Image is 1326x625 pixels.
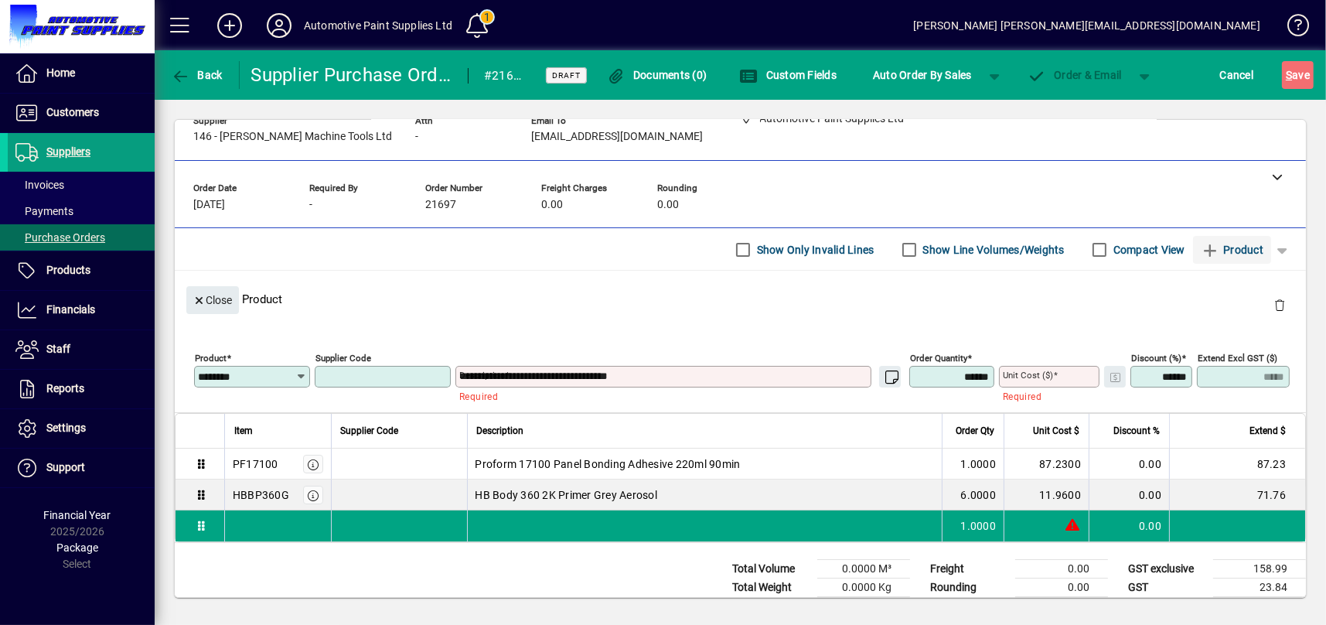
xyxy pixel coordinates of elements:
[1276,3,1307,53] a: Knowledge Base
[8,54,155,93] a: Home
[1113,422,1160,439] span: Discount %
[1213,560,1306,579] td: 158.99
[1120,560,1213,579] td: GST exclusive
[233,487,289,503] div: HBBP360G
[8,94,155,132] a: Customers
[1120,579,1213,597] td: GST
[171,69,223,81] span: Back
[341,422,399,439] span: Supplier Code
[8,370,155,408] a: Reports
[476,456,741,472] span: Proform 17100 Panel Bonding Adhesive 220ml 90min
[531,131,703,143] span: [EMAIL_ADDRESS][DOMAIN_NAME]
[155,61,240,89] app-page-header-button: Back
[739,69,837,81] span: Custom Fields
[44,509,111,521] span: Financial Year
[913,13,1260,38] div: [PERSON_NAME] [PERSON_NAME][EMAIL_ADDRESS][DOMAIN_NAME]
[8,409,155,448] a: Settings
[15,205,73,217] span: Payments
[1216,61,1258,89] button: Cancel
[46,303,95,316] span: Financials
[56,541,98,554] span: Package
[46,422,86,434] span: Settings
[477,422,524,439] span: Description
[920,242,1065,258] label: Show Line Volumes/Weights
[956,422,994,439] span: Order Qty
[304,13,452,38] div: Automotive Paint Supplies Ltd
[922,579,1015,597] td: Rounding
[46,382,84,394] span: Reports
[1004,449,1089,480] td: 87.2300
[233,456,278,472] div: PF17100
[1213,597,1306,616] td: 182.83
[251,63,453,87] div: Supplier Purchase Order
[46,343,70,355] span: Staff
[8,330,155,369] a: Staff
[8,172,155,198] a: Invoices
[8,198,155,224] a: Payments
[15,231,105,244] span: Purchase Orders
[484,63,527,88] div: #21697
[254,12,304,39] button: Profile
[552,70,581,80] span: Draft
[1004,480,1089,511] td: 11.9600
[1015,560,1108,579] td: 0.00
[15,179,64,191] span: Invoices
[942,511,1004,541] td: 1.0000
[476,487,658,503] span: HB Body 360 2K Primer Grey Aerosol
[873,63,972,87] span: Auto Order By Sales
[193,199,225,211] span: [DATE]
[724,579,817,597] td: Total Weight
[1003,388,1087,404] mat-error: Required
[724,560,817,579] td: Total Volume
[1198,353,1277,364] mat-label: Extend excl GST ($)
[817,579,910,597] td: 0.0000 Kg
[234,422,253,439] span: Item
[1110,242,1185,258] label: Compact View
[193,288,233,313] span: Close
[1169,480,1305,511] td: 71.76
[1089,480,1169,511] td: 0.00
[182,292,243,306] app-page-header-button: Close
[8,251,155,290] a: Products
[1261,298,1298,312] app-page-header-button: Delete
[1089,449,1169,480] td: 0.00
[754,242,874,258] label: Show Only Invalid Lines
[865,61,980,89] button: Auto Order By Sales
[1028,69,1122,81] span: Order & Email
[541,199,563,211] span: 0.00
[1131,353,1181,364] mat-label: Discount (%)
[1020,61,1130,89] button: Order & Email
[175,271,1306,327] div: Product
[425,199,456,211] span: 21697
[1089,511,1169,541] td: 0.00
[657,199,679,211] span: 0.00
[942,449,1004,480] td: 1.0000
[8,291,155,330] a: Financials
[817,560,910,579] td: 0.0000 M³
[1033,422,1079,439] span: Unit Cost $
[1286,69,1292,81] span: S
[193,131,392,143] span: 146 - [PERSON_NAME] Machine Tools Ltd
[1213,579,1306,597] td: 23.84
[1015,579,1108,597] td: 0.00
[1286,63,1310,87] span: ave
[8,224,155,251] a: Purchase Orders
[186,286,239,314] button: Close
[46,461,85,473] span: Support
[1169,449,1305,480] td: 87.23
[309,199,312,211] span: -
[1120,597,1213,616] td: GST inclusive
[607,69,707,81] span: Documents (0)
[46,264,90,276] span: Products
[1261,286,1298,323] button: Delete
[1220,63,1254,87] span: Cancel
[8,449,155,487] a: Support
[46,145,90,158] span: Suppliers
[205,12,254,39] button: Add
[922,560,1015,579] td: Freight
[1282,61,1314,89] button: Save
[1249,422,1286,439] span: Extend $
[942,480,1004,511] td: 6.0000
[1003,370,1053,381] mat-label: Unit Cost ($)
[415,131,418,143] span: -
